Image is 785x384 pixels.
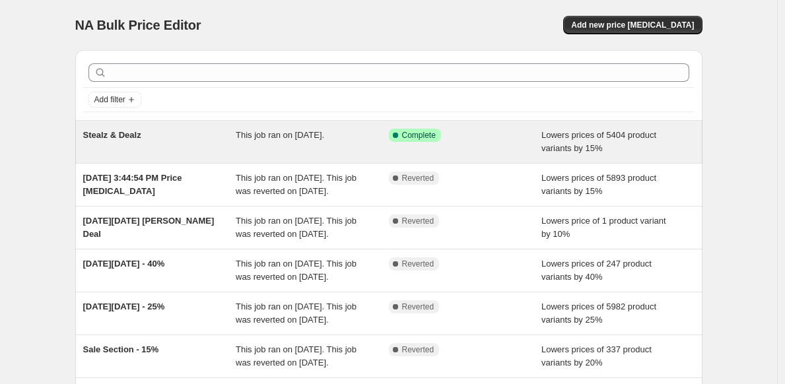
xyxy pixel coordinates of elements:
span: This job ran on [DATE]. This job was reverted on [DATE]. [236,216,357,239]
span: This job ran on [DATE]. [236,130,324,140]
span: Lowers prices of 337 product variants by 20% [541,344,652,368]
span: Add new price [MEDICAL_DATA] [571,20,694,30]
span: Reverted [402,173,434,183]
span: Lowers price of 1 product variant by 10% [541,216,666,239]
button: Add new price [MEDICAL_DATA] [563,16,702,34]
span: NA Bulk Price Editor [75,18,201,32]
span: Complete [402,130,436,141]
span: Lowers prices of 5404 product variants by 15% [541,130,656,153]
span: Stealz & Dealz [83,130,141,140]
span: This job ran on [DATE]. This job was reverted on [DATE]. [236,173,357,196]
span: [DATE][DATE] - 40% [83,259,165,269]
span: Add filter [94,94,125,105]
span: This job ran on [DATE]. This job was reverted on [DATE]. [236,344,357,368]
span: [DATE][DATE] [PERSON_NAME] Deal [83,216,215,239]
span: Reverted [402,302,434,312]
span: Lowers prices of 5982 product variants by 25% [541,302,656,325]
span: This job ran on [DATE]. This job was reverted on [DATE]. [236,259,357,282]
span: This job ran on [DATE]. This job was reverted on [DATE]. [236,302,357,325]
span: Reverted [402,216,434,226]
span: Lowers prices of 247 product variants by 40% [541,259,652,282]
span: Sale Section - 15% [83,344,159,354]
span: Reverted [402,259,434,269]
span: Lowers prices of 5893 product variants by 15% [541,173,656,196]
span: [DATE] 3:44:54 PM Price [MEDICAL_DATA] [83,173,182,196]
span: Reverted [402,344,434,355]
span: [DATE][DATE] - 25% [83,302,165,311]
button: Add filter [88,92,141,108]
